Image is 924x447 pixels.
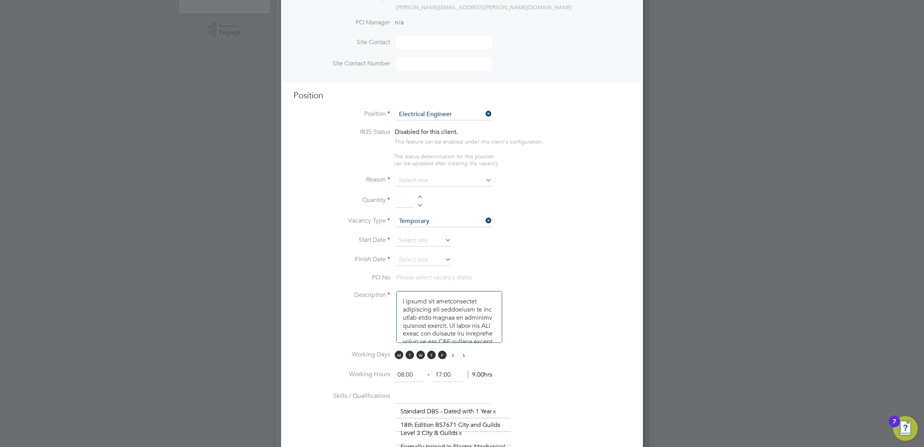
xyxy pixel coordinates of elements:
[293,90,631,101] h3: Position
[293,38,390,46] label: Site Contact
[468,371,492,378] span: 9.00hrs
[293,110,390,118] label: Position
[449,351,457,359] span: S
[293,217,390,225] label: Vacancy Type
[395,351,403,359] span: M
[397,420,510,438] li: 18th Edition BS7671 City and Guilds Level 3 City & Guilds
[893,421,896,432] div: 7
[458,428,463,438] a: x
[438,351,447,359] span: F
[433,368,462,382] input: 17:00
[397,406,500,417] li: Standard DBS - Dated with 1 Year
[293,236,390,244] label: Start Date
[293,255,390,264] label: Finish Date
[427,351,436,359] span: T
[416,351,425,359] span: W
[293,392,390,400] label: Skills / Qualifications
[406,351,414,359] span: T
[426,371,431,378] span: ‐
[293,274,390,282] label: PO No
[293,128,390,136] label: IR35 Status
[293,196,390,204] label: Quantity
[293,370,390,378] label: Working Hours
[395,136,543,145] div: This feature can be enabled under this client's configuration.
[394,153,498,167] span: The status determination for this position can be updated after creating the vacancy
[293,176,390,184] label: Reason
[395,19,404,26] span: n/a
[396,4,572,11] span: [PERSON_NAME][EMAIL_ADDRESS][PERSON_NAME][DOMAIN_NAME]
[293,60,390,68] label: Site Contact Number
[293,351,390,359] label: Working Days
[395,128,458,136] span: Disabled for this client.
[293,291,390,299] label: Description
[492,406,497,416] a: x
[893,416,918,441] button: Open Resource Center, 7 new notifications
[293,19,390,27] label: PO Manager
[396,109,492,120] input: Search for...
[396,175,492,187] input: Select one
[395,368,424,382] input: 08:00
[460,351,468,359] span: S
